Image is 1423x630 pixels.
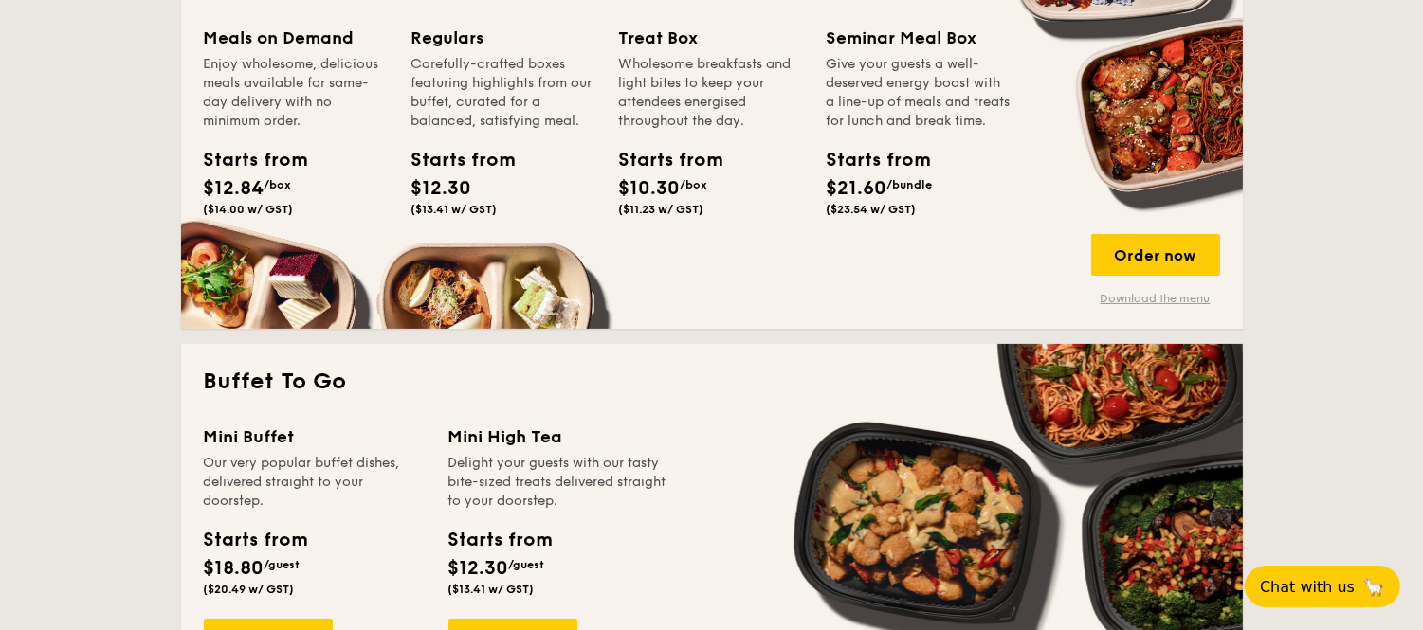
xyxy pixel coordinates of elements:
div: Starts from [204,526,307,554]
span: $18.80 [204,557,265,580]
div: Starts from [204,146,289,174]
span: ($14.00 w/ GST) [204,203,294,216]
span: $12.30 [411,177,472,200]
div: Mini High Tea [448,423,670,450]
span: ($11.23 w/ GST) [619,203,704,216]
span: ($13.41 w/ GST) [448,583,535,596]
span: ($20.49 w/ GST) [204,583,295,596]
div: Give your guests a well-deserved energy boost with a line-up of meals and treats for lunch and br... [827,55,1012,131]
div: Regulars [411,25,596,51]
div: Wholesome breakfasts and light bites to keep your attendees energised throughout the day. [619,55,804,131]
span: /box [681,178,708,191]
div: Treat Box [619,25,804,51]
a: Download the menu [1091,291,1220,306]
span: Chat with us [1260,578,1355,596]
span: $21.60 [827,177,887,200]
div: Starts from [448,526,552,554]
div: Our very popular buffet dishes, delivered straight to your doorstep. [204,454,426,511]
div: Carefully-crafted boxes featuring highlights from our buffet, curated for a balanced, satisfying ... [411,55,596,131]
span: /box [265,178,292,191]
span: ($13.41 w/ GST) [411,203,498,216]
span: /guest [509,558,545,571]
button: Chat with us🦙 [1245,566,1400,607]
span: $10.30 [619,177,681,200]
span: /bundle [887,178,933,191]
span: $12.84 [204,177,265,200]
span: ($23.54 w/ GST) [827,203,917,216]
div: Starts from [619,146,704,174]
h2: Buffet To Go [204,367,1220,397]
span: /guest [265,558,301,571]
span: 🦙 [1362,576,1385,598]
div: Seminar Meal Box [827,25,1012,51]
div: Delight your guests with our tasty bite-sized treats delivered straight to your doorstep. [448,454,670,511]
div: Mini Buffet [204,423,426,450]
div: Meals on Demand [204,25,389,51]
span: $12.30 [448,557,509,580]
div: Starts from [411,146,497,174]
div: Starts from [827,146,912,174]
div: Enjoy wholesome, delicious meals available for same-day delivery with no minimum order. [204,55,389,131]
div: Order now [1091,234,1220,276]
